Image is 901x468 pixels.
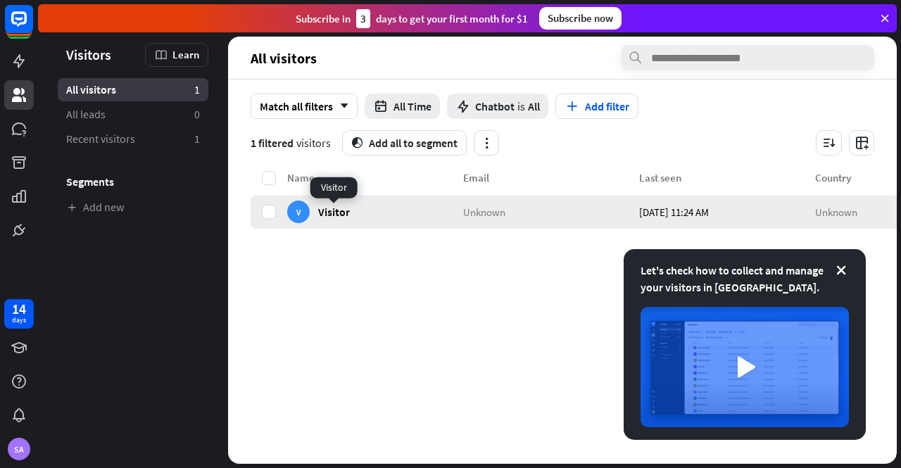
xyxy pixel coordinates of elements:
[8,438,30,460] div: SA
[251,94,358,119] div: Match all filters
[475,99,515,113] span: Chatbot
[58,127,208,151] a: Recent visitors 1
[194,82,200,97] aside: 1
[66,46,111,63] span: Visitors
[251,50,317,66] span: All visitors
[11,6,53,48] button: Open LiveChat chat widget
[58,175,208,189] h3: Segments
[194,132,200,146] aside: 1
[172,48,199,61] span: Learn
[318,205,350,218] span: Visitor
[66,132,135,146] span: Recent visitors
[296,9,528,28] div: Subscribe in days to get your first month for $1
[639,171,815,184] div: Last seen
[287,201,310,223] div: V
[342,130,467,156] button: segmentAdd all to segment
[641,262,849,296] div: Let's check how to collect and manage your visitors in [GEOGRAPHIC_DATA].
[539,7,622,30] div: Subscribe now
[287,171,463,184] div: Name
[815,205,857,218] span: Unknown
[528,99,540,113] span: All
[333,102,348,110] i: arrow_down
[356,9,370,28] div: 3
[463,171,639,184] div: Email
[66,82,116,97] span: All visitors
[194,107,200,122] aside: 0
[351,137,363,148] i: segment
[555,94,638,119] button: Add filter
[641,307,849,427] img: image
[12,303,26,315] div: 14
[58,196,208,219] a: Add new
[66,107,106,122] span: All leads
[4,299,34,329] a: 14 days
[463,205,505,218] span: Unknown
[296,136,331,150] span: visitors
[365,94,440,119] button: All Time
[639,205,709,218] span: [DATE] 11:24 AM
[12,315,26,325] div: days
[58,103,208,126] a: All leads 0
[251,136,294,150] span: 1 filtered
[517,99,525,113] span: is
